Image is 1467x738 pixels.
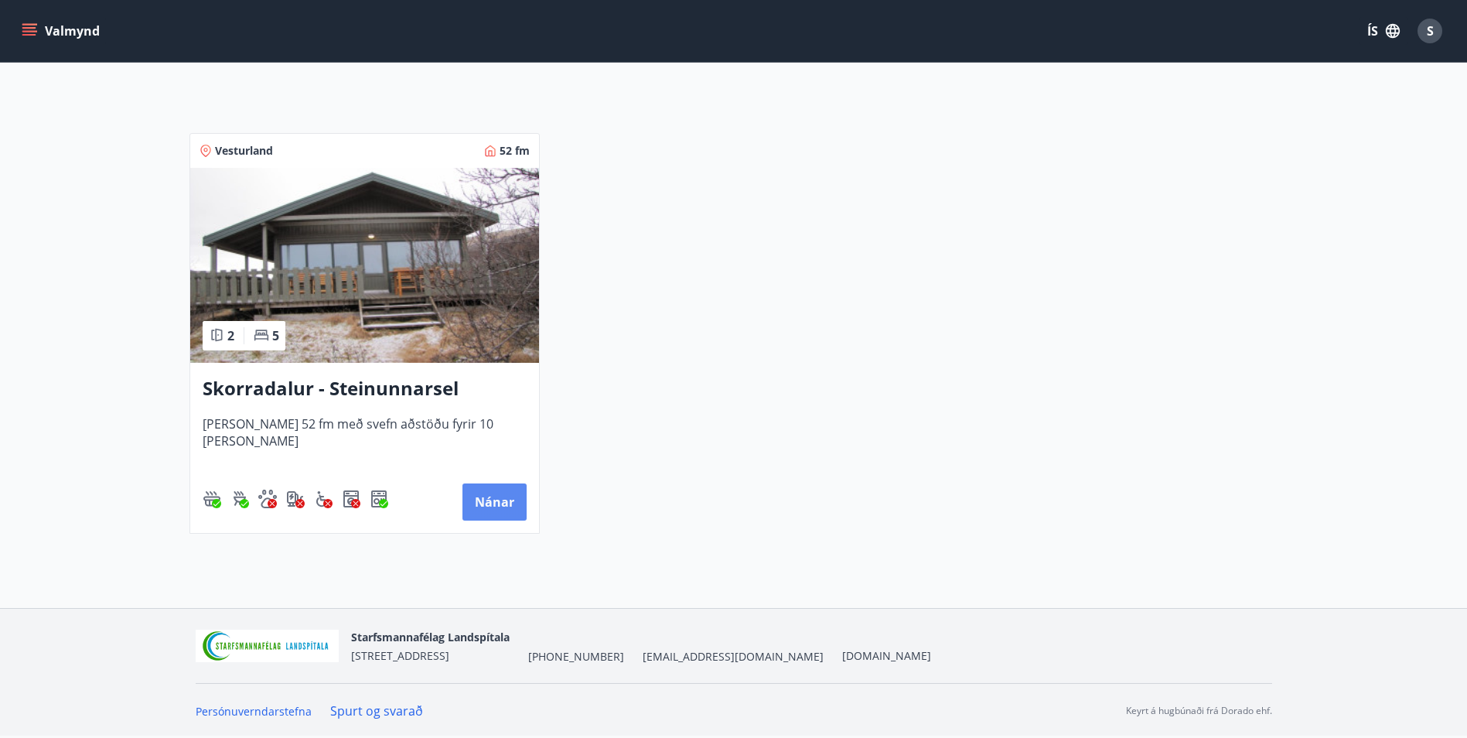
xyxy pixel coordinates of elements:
[190,168,539,363] img: Paella dish
[203,415,527,466] span: [PERSON_NAME] 52 fm með svefn aðstöðu fyrir 10 [PERSON_NAME]
[258,490,277,508] img: pxcaIm5dSOV3FS4whs1soiYWTwFQvksT25a9J10C.svg
[462,483,527,521] button: Nánar
[203,490,221,508] div: Heitur pottur
[342,490,360,508] img: Dl16BY4EX9PAW649lg1C3oBuIaAsR6QVDQBO2cTm.svg
[528,649,624,665] span: [PHONE_NUMBER]
[1411,12,1448,50] button: S
[842,648,931,663] a: [DOMAIN_NAME]
[196,704,312,719] a: Persónuverndarstefna
[19,17,106,45] button: menu
[643,649,824,665] span: [EMAIL_ADDRESS][DOMAIN_NAME]
[272,327,279,344] span: 5
[351,630,510,644] span: Starfsmannafélag Landspítala
[330,702,423,719] a: Spurt og svarað
[286,490,305,508] img: nH7E6Gw2rvWFb8XaSdRp44dhkQaj4PJkOoRYItBQ.svg
[230,490,249,508] div: Gasgrill
[314,490,333,508] img: 8IYIKVZQyRlUC6HQIIUSdjpPGRncJsz2RzLgWvp4.svg
[314,490,333,508] div: Aðgengi fyrir hjólastól
[370,490,388,508] div: Uppþvottavél
[258,490,277,508] div: Gæludýr
[203,375,527,403] h3: Skorradalur - Steinunnarsel
[1359,17,1408,45] button: ÍS
[342,490,360,508] div: Þvottavél
[351,648,449,663] span: [STREET_ADDRESS]
[286,490,305,508] div: Hleðslustöð fyrir rafbíla
[370,490,388,508] img: 7hj2GulIrg6h11dFIpsIzg8Ak2vZaScVwTihwv8g.svg
[1126,704,1272,718] p: Keyrt á hugbúnaði frá Dorado ehf.
[203,490,221,508] img: h89QDIuHlAdpqTriuIvuEWkTH976fOgBEOOeu1mi.svg
[196,630,339,663] img: 55zIgFoyM5pksCsVQ4sUOj1FUrQvjI8pi0QwpkWm.png
[230,490,249,508] img: ZXjrS3QKesehq6nQAPjaRuRTI364z8ohTALB4wBr.svg
[500,143,530,159] span: 52 fm
[227,327,234,344] span: 2
[1427,22,1434,39] span: S
[215,143,273,159] span: Vesturland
